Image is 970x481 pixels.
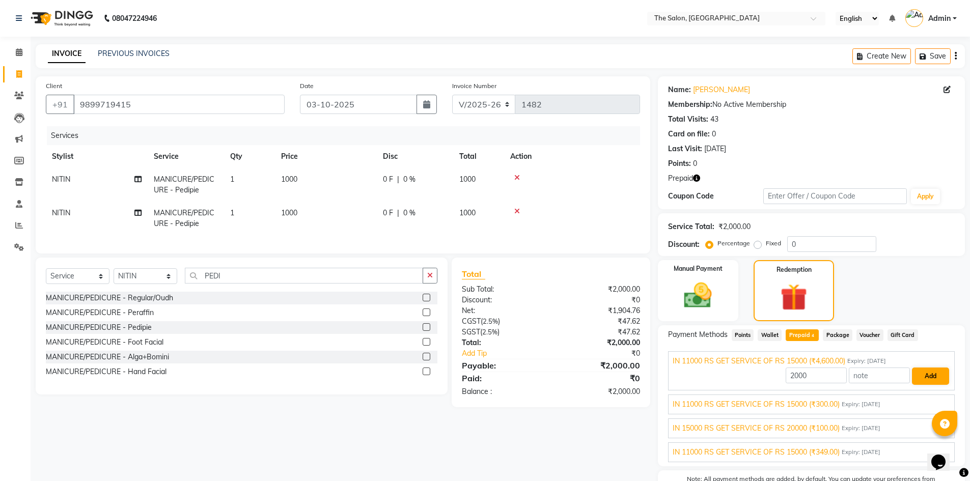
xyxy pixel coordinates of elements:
div: ₹0 [567,348,648,359]
div: 0 [712,129,716,139]
div: Name: [668,84,691,95]
th: Stylist [46,145,148,168]
div: MANICURE/PEDICURE - Regular/Oudh [46,293,173,303]
div: Discount: [454,295,551,305]
div: Card on file: [668,129,710,139]
span: Points [732,329,754,341]
iframe: chat widget [927,440,960,471]
span: NITIN [52,208,70,217]
a: [PERSON_NAME] [693,84,750,95]
span: Gift Card [888,329,918,341]
div: Discount: [668,239,700,250]
div: MANICURE/PEDICURE - Hand Facial [46,366,167,377]
div: MANICURE/PEDICURE - Alga+Bomini [46,352,169,362]
div: Coupon Code [668,191,764,202]
span: | [397,174,399,185]
th: Price [275,145,377,168]
th: Action [504,145,640,168]
a: INVOICE [48,45,86,63]
span: IN 11000 RS GET SERVICE OF RS 15000 (₹349.00) [673,447,840,458]
span: Admin [928,13,951,24]
span: Prepaid [668,173,693,184]
div: ₹0 [551,295,648,305]
input: Amount [786,367,847,383]
input: Enter Offer / Coupon Code [763,188,907,204]
button: Apply [911,189,940,204]
div: ₹2,000.00 [718,221,751,232]
div: ₹2,000.00 [551,284,648,295]
label: Manual Payment [674,264,723,273]
img: logo [26,4,96,33]
th: Qty [224,145,275,168]
span: 1000 [281,175,297,184]
div: Sub Total: [454,284,551,295]
div: ( ) [454,316,551,327]
span: Voucher [856,329,883,341]
div: Total: [454,337,551,348]
span: 0 % [403,208,415,218]
span: MANICURE/PEDICURE - Pedipie [154,208,214,228]
span: 1 [230,208,234,217]
span: SGST [462,327,480,336]
input: note [849,367,910,383]
div: ( ) [454,327,551,337]
div: Points: [668,158,691,169]
div: No Active Membership [668,99,955,110]
span: | [397,208,399,218]
div: MANICURE/PEDICURE - Pedipie [46,322,152,333]
span: 1000 [281,208,297,217]
input: Search by Name/Mobile/Email/Code [73,95,285,114]
div: Balance : [454,386,551,397]
th: Disc [377,145,453,168]
span: Wallet [758,329,782,341]
div: Service Total: [668,221,714,232]
span: Prepaid [786,329,819,341]
div: 0 [693,158,697,169]
div: MANICURE/PEDICURE - Foot Facial [46,337,163,348]
div: Net: [454,305,551,316]
label: Date [300,81,314,91]
span: IN 15000 RS GET SERVICE OF RS 20000 (₹100.00) [673,423,840,434]
div: ₹2,000.00 [551,386,648,397]
span: 4 [810,333,816,339]
span: 1 [230,175,234,184]
span: Expiry: [DATE] [842,424,880,433]
button: Add [912,367,949,385]
span: 0 F [383,174,393,185]
div: ₹0 [551,372,648,384]
span: 2.5% [483,317,498,325]
span: IN 11000 RS GET SERVICE OF RS 15000 (₹4,600.00) [673,356,845,366]
label: Fixed [766,239,781,248]
span: 0 % [403,174,415,185]
span: Expiry: [DATE] [842,400,880,409]
div: MANICURE/PEDICURE - Peraffin [46,307,154,318]
span: NITIN [52,175,70,184]
button: +91 [46,95,74,114]
span: 1000 [459,175,476,184]
a: PREVIOUS INVOICES [98,49,170,58]
span: Package [823,329,852,341]
label: Client [46,81,62,91]
div: Paid: [454,372,551,384]
label: Invoice Number [452,81,496,91]
button: Save [915,48,951,64]
span: IN 11000 RS GET SERVICE OF RS 15000 (₹300.00) [673,399,840,410]
label: Percentage [717,239,750,248]
div: [DATE] [704,144,726,154]
span: CGST [462,317,481,326]
button: Create New [852,48,911,64]
img: _gift.svg [772,280,816,314]
span: 1000 [459,208,476,217]
div: ₹2,000.00 [551,359,648,372]
a: Add Tip [454,348,567,359]
span: 2.5% [482,328,497,336]
div: Total Visits: [668,114,708,125]
img: Admin [905,9,923,27]
div: Membership: [668,99,712,110]
div: Services [47,126,648,145]
div: 43 [710,114,718,125]
th: Service [148,145,224,168]
div: ₹47.62 [551,316,648,327]
span: Total [462,269,485,279]
div: ₹47.62 [551,327,648,337]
